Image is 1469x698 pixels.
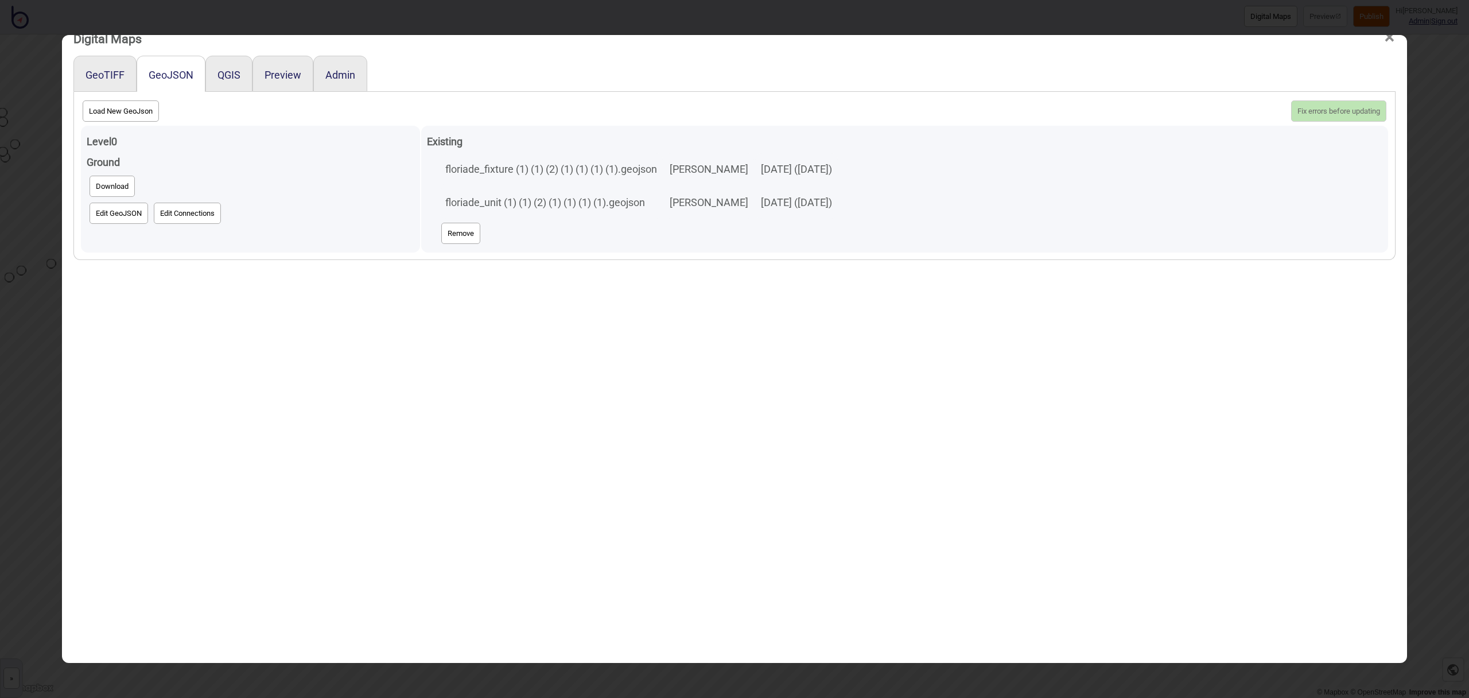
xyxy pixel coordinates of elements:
td: floriade_unit (1) (1) (2) (1) (1) (1) (1).geojson [440,187,663,219]
button: Edit Connections [154,203,221,224]
div: Level 0 [87,131,414,152]
strong: Existing [427,135,463,148]
span: × [1383,18,1396,56]
td: floriade_fixture (1) (1) (2) (1) (1) (1) (1).geojson [440,153,663,185]
button: Preview [265,69,301,81]
td: [DATE] ([DATE]) [755,153,838,185]
button: Load New GeoJson [83,100,159,122]
td: [PERSON_NAME] [664,153,754,185]
button: Admin [325,69,355,81]
button: GeoTIFF [86,69,125,81]
td: [PERSON_NAME] [664,187,754,219]
td: [DATE] ([DATE]) [755,187,838,219]
div: Ground [87,152,414,173]
button: Remove [441,223,480,244]
a: Edit Connections [151,200,224,227]
button: Fix errors before updating [1291,100,1386,122]
button: GeoJSON [149,69,193,81]
button: QGIS [217,69,240,81]
button: Download [90,176,135,197]
button: Edit GeoJSON [90,203,148,224]
div: Digital Maps [73,26,142,51]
